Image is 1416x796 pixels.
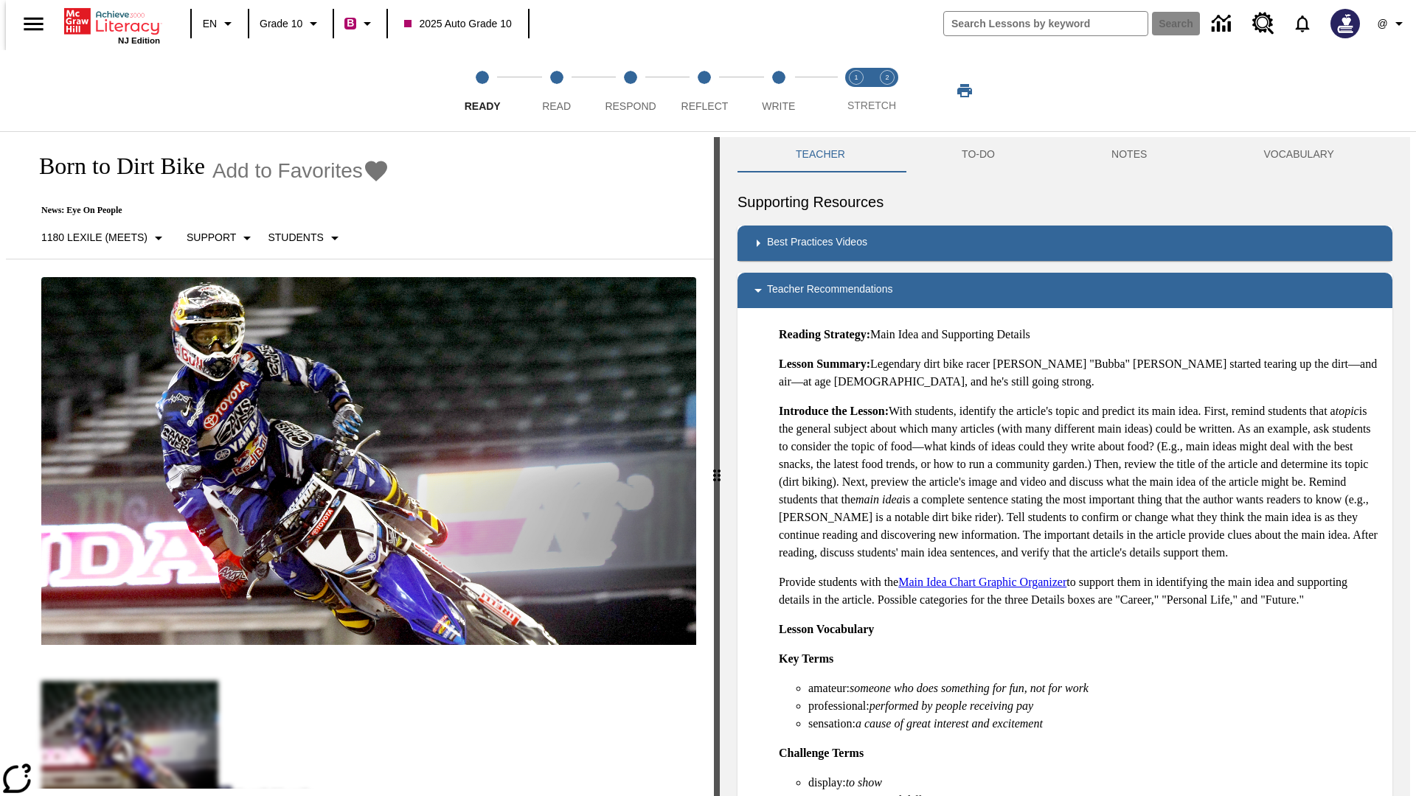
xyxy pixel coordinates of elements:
[737,273,1392,308] div: Teacher Recommendations
[779,573,1381,609] p: Provide students with the to support them in identifying the main idea and supporting details in ...
[260,16,302,32] span: Grade 10
[465,100,501,112] span: Ready
[944,12,1148,35] input: search field
[605,100,656,112] span: Respond
[779,402,1381,562] p: With students, identify the article's topic and predict its main idea. First, remind students tha...
[203,16,217,32] span: EN
[118,36,160,45] span: NJ Edition
[847,99,896,111] span: STRETCH
[262,225,349,251] button: Select Student
[808,680,1381,697] li: amateur:
[1336,405,1359,417] em: topic
[737,137,1392,172] div: Instructional Panel Tabs
[24,153,205,180] h1: Born to Dirt Bike
[181,225,262,251] button: Scaffolds, Support
[941,77,988,104] button: Print
[1203,4,1243,44] a: Data Center
[1377,16,1387,32] span: @
[779,405,889,417] strong: Introduce the Lesson:
[850,682,1089,694] em: someone who does something for fun, not for work
[1322,4,1369,43] button: Select a new avatar
[779,355,1381,391] p: Legendary dirt bike racer [PERSON_NAME] "Bubba" [PERSON_NAME] started tearing up the dirt—and air...
[808,715,1381,733] li: sensation:
[720,137,1410,796] div: activity
[64,5,160,45] div: Home
[588,50,673,131] button: Respond step 3 of 5
[404,16,511,32] span: 2025 Auto Grade 10
[846,776,882,789] em: to show
[1053,137,1205,172] button: NOTES
[808,697,1381,715] li: professional:
[737,137,903,172] button: Teacher
[854,74,858,81] text: 1
[24,205,389,216] p: News: Eye On People
[41,230,147,245] p: 1180 Lexile (Meets)
[35,225,173,251] button: Select Lexile, 1180 Lexile (Meets)
[1283,4,1322,43] a: Notifications
[196,10,243,37] button: Language: EN, Select a language
[1205,137,1392,172] button: VOCABULARY
[762,100,795,112] span: Write
[347,14,354,32] span: B
[903,137,1053,172] button: TO-DO
[268,230,323,245] p: Students
[12,2,55,46] button: Open side menu
[187,230,236,245] p: Support
[855,493,903,506] em: main idea
[662,50,747,131] button: Reflect step 4 of 5
[866,50,909,131] button: Stretch Respond step 2 of 2
[542,100,571,112] span: Read
[212,158,389,184] button: Add to Favorites - Born to Dirt Bike
[779,326,1381,343] p: Main Idea and Supporting Details
[855,717,1043,730] em: a cause of great interest and excitement
[212,159,363,183] span: Add to Favorites
[737,226,1392,261] div: Best Practices Videos
[736,50,822,131] button: Write step 5 of 5
[6,137,714,789] div: reading
[767,234,867,252] p: Best Practices Videos
[835,50,878,131] button: Stretch Read step 1 of 2
[779,623,874,635] strong: Lesson Vocabulary
[885,74,889,81] text: 2
[440,50,525,131] button: Ready step 1 of 5
[779,328,870,341] strong: Reading Strategy:
[714,137,720,796] div: Press Enter or Spacebar and then press right and left arrow keys to move the slider
[870,699,1033,712] em: performed by people receiving pay
[737,190,1392,214] h6: Supporting Resources
[339,10,382,37] button: Boost Class color is violet red. Change class color
[681,100,729,112] span: Reflect
[898,576,1066,588] a: Main Idea Chart Graphic Organizer
[808,774,1381,792] li: display:
[1369,10,1416,37] button: Profile/Settings
[779,747,864,759] strong: Challenge Terms
[779,652,833,665] strong: Key Terms
[767,282,892,299] p: Teacher Recommendations
[254,10,328,37] button: Grade: Grade 10, Select a grade
[513,50,599,131] button: Read step 2 of 5
[1330,9,1360,38] img: Avatar
[779,357,870,370] strong: Lesson Summary:
[41,277,696,646] img: Motocross racer James Stewart flies through the air on his dirt bike.
[1243,4,1283,43] a: Resource Center, Will open in new tab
